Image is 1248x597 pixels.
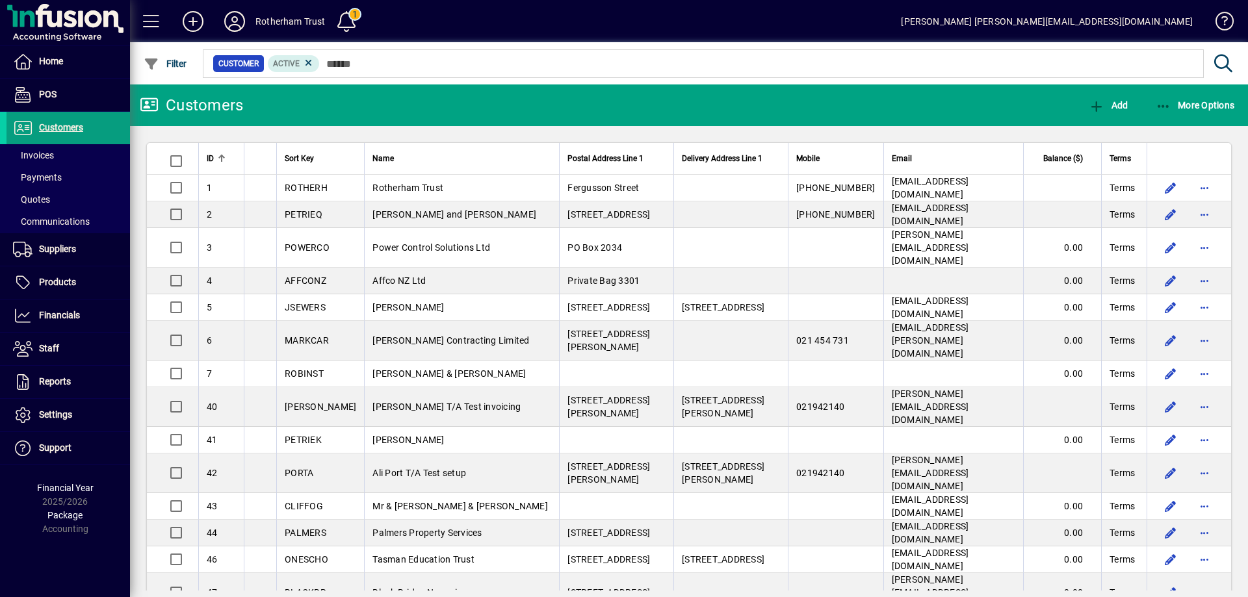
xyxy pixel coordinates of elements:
span: 4 [207,275,212,286]
span: Products [39,277,76,287]
span: Terms [1110,553,1135,566]
td: 0.00 [1023,546,1101,573]
button: More options [1194,330,1215,351]
span: Customers [39,122,83,133]
button: Edit [1160,522,1181,543]
span: Filter [144,58,187,69]
span: Invoices [13,150,54,160]
span: [STREET_ADDRESS] [682,554,764,565]
span: Terms [1110,181,1135,194]
button: More options [1194,463,1215,483]
button: Edit [1160,330,1181,351]
button: Edit [1160,496,1181,516]
mat-chip: Activation Status: Active [268,55,320,72]
span: [STREET_ADDRESS] [567,302,650,312]
button: Edit [1160,429,1181,450]
span: Mr & [PERSON_NAME] & [PERSON_NAME] [372,501,548,511]
a: Support [6,432,130,464]
button: Edit [1160,363,1181,384]
a: Products [6,266,130,299]
span: [PERSON_NAME][EMAIL_ADDRESS][DOMAIN_NAME] [892,455,969,491]
span: 021942140 [796,468,844,478]
span: ROTHERH [285,183,328,193]
span: 021942140 [796,401,844,412]
a: Knowledge Base [1206,3,1232,45]
span: [STREET_ADDRESS][PERSON_NAME] [682,395,764,418]
td: 0.00 [1023,427,1101,453]
span: AFFCONZ [285,275,326,286]
button: More options [1194,522,1215,543]
button: More options [1194,297,1215,318]
span: [PERSON_NAME] [285,401,356,412]
span: [STREET_ADDRESS][PERSON_NAME] [567,329,650,352]
span: [PHONE_NUMBER] [796,209,876,220]
span: Tasman Education Trust [372,554,474,565]
span: [PERSON_NAME] T/A Test invoicing [372,401,521,412]
button: More options [1194,237,1215,258]
a: Settings [6,399,130,431]
button: Edit [1160,549,1181,570]
span: Terms [1110,208,1135,221]
a: Invoices [6,144,130,166]
span: ROBINST [285,368,324,379]
span: Terms [1110,334,1135,347]
span: Support [39,442,71,453]
span: 3 [207,242,212,253]
span: Financial Year [37,483,94,493]
button: More options [1194,363,1215,384]
span: [PERSON_NAME] Contracting Limited [372,335,529,346]
span: [PERSON_NAME][EMAIL_ADDRESS][DOMAIN_NAME] [892,229,969,266]
span: Name [372,151,394,166]
a: POS [6,79,130,111]
span: PALMERS [285,527,326,538]
span: Balance ($) [1043,151,1083,166]
span: PORTA [285,468,313,478]
button: Add [172,10,214,33]
span: [STREET_ADDRESS][PERSON_NAME] [682,461,764,485]
button: More options [1194,396,1215,417]
span: Payments [13,172,62,183]
span: Quotes [13,194,50,205]
span: Postal Address Line 1 [567,151,643,166]
td: 0.00 [1023,321,1101,361]
span: [STREET_ADDRESS] [567,554,650,565]
span: [EMAIL_ADDRESS][DOMAIN_NAME] [892,494,969,518]
span: Terms [1110,400,1135,413]
div: Email [892,151,1015,166]
span: Sort Key [285,151,314,166]
span: CLIFFOG [285,501,323,511]
span: Email [892,151,912,166]
span: Financials [39,310,80,320]
a: Staff [6,333,130,365]
span: Ali Port T/A Test setup [372,468,466,478]
div: [PERSON_NAME] [PERSON_NAME][EMAIL_ADDRESS][DOMAIN_NAME] [901,11,1193,32]
span: 44 [207,527,218,538]
div: Balance ($) [1032,151,1095,166]
span: [STREET_ADDRESS] [567,527,650,538]
span: PETRIEK [285,435,322,445]
span: Palmers Property Services [372,527,482,538]
span: Terms [1110,241,1135,254]
span: Reports [39,376,71,387]
button: More options [1194,204,1215,225]
span: [STREET_ADDRESS][PERSON_NAME] [567,461,650,485]
button: Edit [1160,297,1181,318]
span: [PHONE_NUMBER] [796,183,876,193]
span: [PERSON_NAME] and [PERSON_NAME] [372,209,536,220]
span: Add [1089,100,1128,110]
a: Home [6,45,130,78]
span: [STREET_ADDRESS] [682,302,764,312]
span: [PERSON_NAME][EMAIL_ADDRESS][DOMAIN_NAME] [892,388,969,425]
span: 1 [207,183,212,193]
button: More Options [1152,94,1238,117]
a: Suppliers [6,233,130,266]
button: Edit [1160,177,1181,198]
button: More options [1194,270,1215,291]
button: More options [1194,429,1215,450]
span: Rotherham Trust [372,183,443,193]
span: Terms [1110,466,1135,479]
span: Staff [39,343,59,353]
span: More Options [1156,100,1235,110]
span: Communications [13,216,90,227]
span: [PERSON_NAME] & [PERSON_NAME] [372,368,526,379]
